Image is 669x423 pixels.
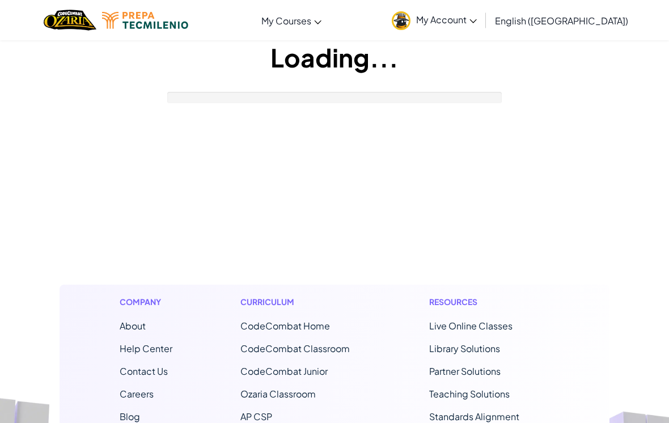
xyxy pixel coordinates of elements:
a: English ([GEOGRAPHIC_DATA]) [489,5,634,36]
span: Contact Us [120,365,168,377]
a: My Courses [256,5,327,36]
h1: Resources [429,296,550,308]
img: Tecmilenio logo [102,12,188,29]
span: My Account [416,14,477,26]
a: CodeCombat Junior [240,365,328,377]
a: Careers [120,388,154,400]
a: AP CSP [240,411,272,422]
h1: Curriculum [240,296,361,308]
img: Home [44,9,96,32]
a: My Account [386,2,482,38]
a: Standards Alignment [429,411,519,422]
span: English ([GEOGRAPHIC_DATA]) [495,15,628,27]
a: About [120,320,146,332]
a: Library Solutions [429,342,500,354]
a: CodeCombat Classroom [240,342,350,354]
a: Help Center [120,342,172,354]
a: Partner Solutions [429,365,501,377]
a: Teaching Solutions [429,388,510,400]
a: Live Online Classes [429,320,513,332]
span: CodeCombat Home [240,320,330,332]
img: avatar [392,11,410,30]
a: Ozaria Classroom [240,388,316,400]
span: My Courses [261,15,311,27]
h1: Company [120,296,172,308]
a: Ozaria by CodeCombat logo [44,9,96,32]
a: Blog [120,411,140,422]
